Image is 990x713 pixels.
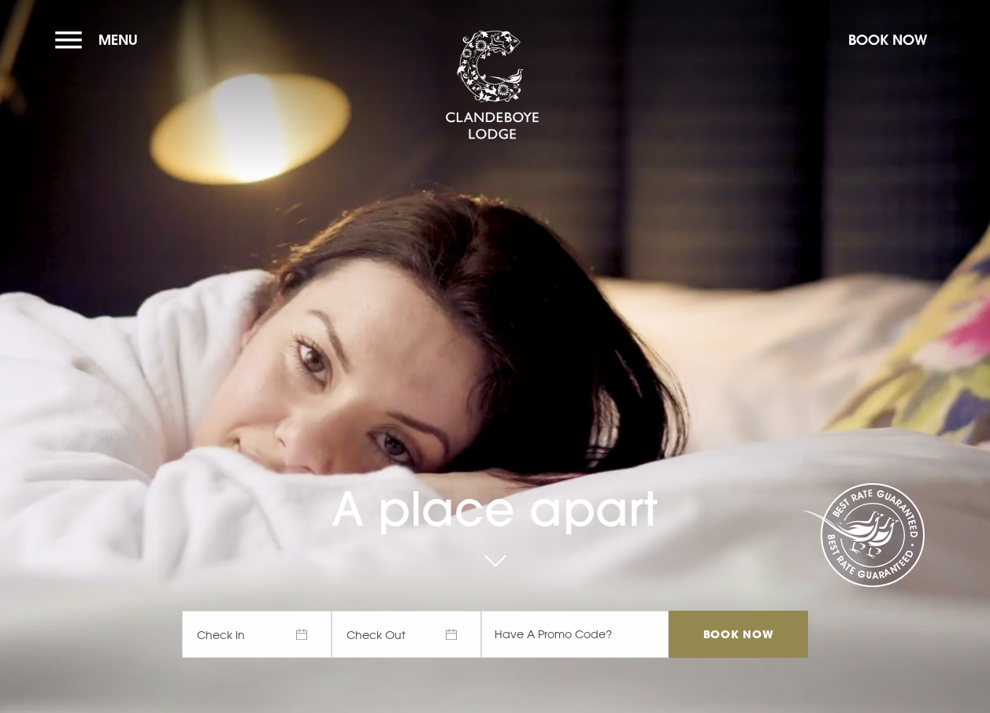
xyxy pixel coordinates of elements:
button: Menu [55,23,146,57]
span: Check Out [332,611,481,658]
input: Book Now [669,611,807,658]
img: Clandeboye Lodge [445,31,539,141]
span: Check In [182,611,332,658]
button: Book Now [840,23,935,57]
span: Menu [98,31,138,49]
h1: A place apart [182,438,807,537]
input: Have A Promo Code? [481,611,669,658]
